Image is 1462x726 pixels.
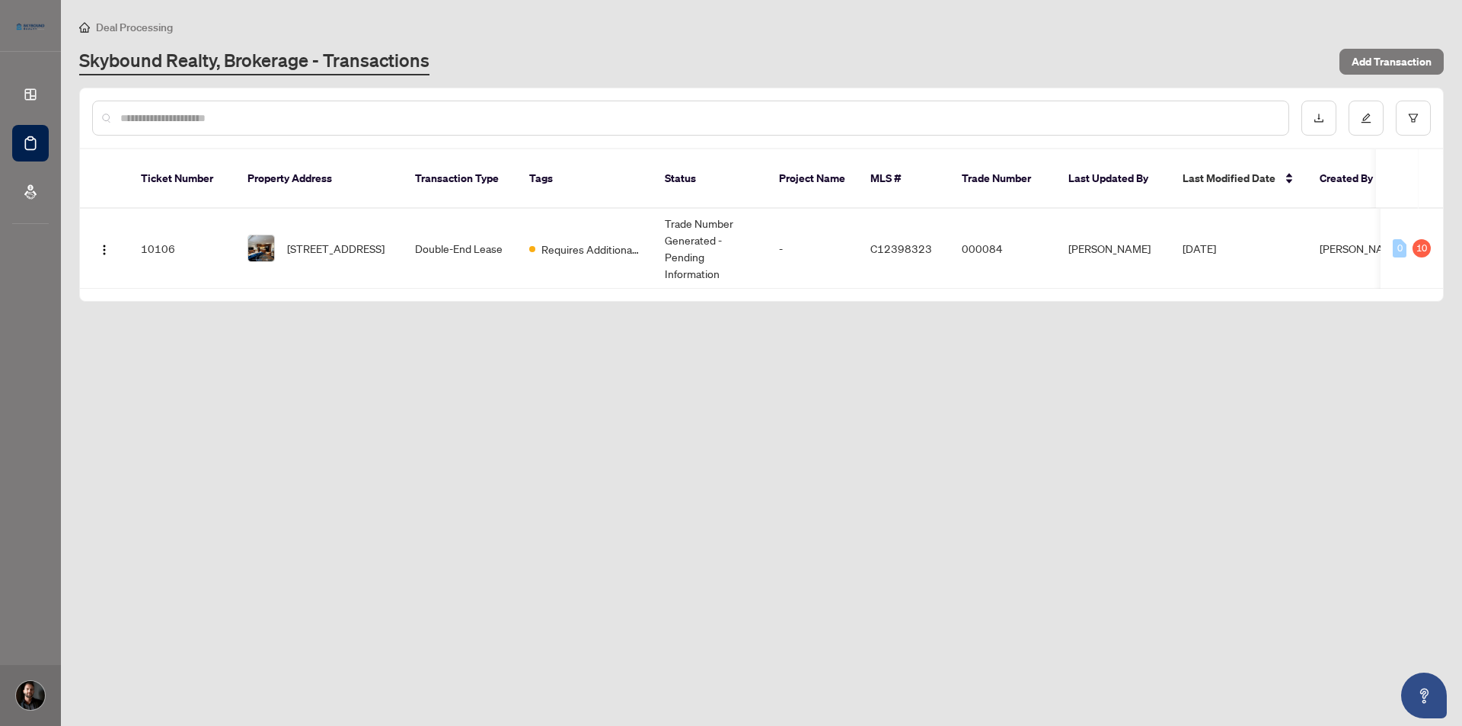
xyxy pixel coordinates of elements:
th: Property Address [235,149,403,209]
th: Trade Number [950,149,1056,209]
button: filter [1396,101,1431,136]
div: 10 [1413,239,1431,257]
th: Ticket Number [129,149,235,209]
td: Trade Number Generated - Pending Information [653,209,767,289]
span: filter [1408,113,1419,123]
span: Requires Additional Docs [541,241,640,257]
span: C12398323 [870,241,932,255]
button: Open asap [1401,673,1447,718]
th: Created By [1307,149,1399,209]
img: logo [12,19,49,34]
td: - [767,209,858,289]
button: edit [1349,101,1384,136]
th: Last Modified Date [1170,149,1307,209]
td: Double-End Lease [403,209,517,289]
img: thumbnail-img [248,235,274,261]
td: 000084 [950,209,1056,289]
span: Deal Processing [96,21,173,34]
td: [PERSON_NAME] [1056,209,1170,289]
span: Add Transaction [1352,50,1432,74]
th: Status [653,149,767,209]
th: Transaction Type [403,149,517,209]
button: Add Transaction [1339,49,1444,75]
th: MLS # [858,149,950,209]
th: Project Name [767,149,858,209]
button: Logo [92,236,117,261]
th: Tags [517,149,653,209]
span: [DATE] [1183,241,1216,255]
img: Logo [98,244,110,256]
div: 0 [1393,239,1406,257]
span: [STREET_ADDRESS] [287,240,385,257]
a: Skybound Realty, Brokerage - Transactions [79,48,429,75]
span: download [1314,113,1324,123]
span: edit [1361,113,1371,123]
img: Profile Icon [16,681,45,710]
th: Last Updated By [1056,149,1170,209]
span: home [79,22,90,33]
span: [PERSON_NAME] [1320,241,1402,255]
span: Last Modified Date [1183,170,1275,187]
td: 10106 [129,209,235,289]
button: download [1301,101,1336,136]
